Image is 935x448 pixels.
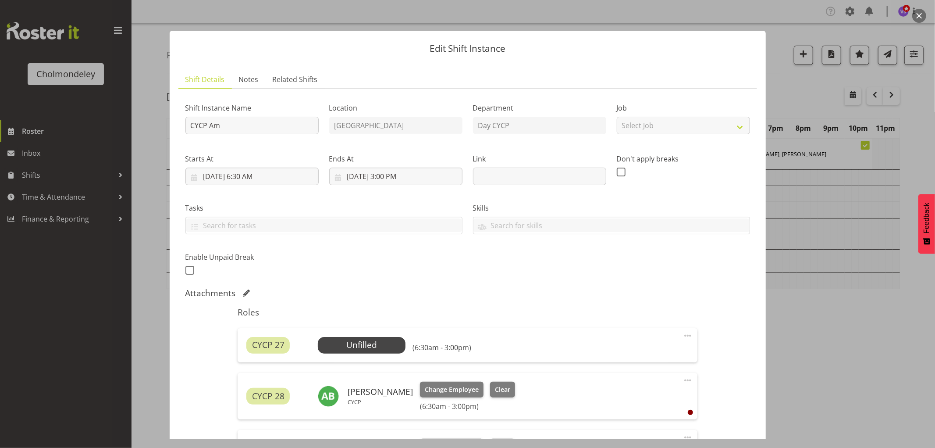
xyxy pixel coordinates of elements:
[185,103,319,113] label: Shift Instance Name
[473,219,750,232] input: Search for skills
[473,203,750,213] label: Skills
[318,386,339,407] img: ally-brown10484.jpg
[185,117,319,134] input: Shift Instance Name
[273,74,318,85] span: Related Shifts
[425,385,479,394] span: Change Employee
[348,387,413,397] h6: [PERSON_NAME]
[185,252,319,262] label: Enable Unpaid Break
[490,382,515,398] button: Clear
[473,154,606,164] label: Link
[420,402,515,411] h6: (6:30am - 3:00pm)
[617,103,750,113] label: Job
[918,194,935,254] button: Feedback - Show survey
[185,288,236,298] h5: Attachments
[617,154,750,164] label: Don't apply breaks
[346,339,377,351] span: Unfilled
[473,103,606,113] label: Department
[252,390,284,403] span: CYCP 28
[495,385,510,394] span: Clear
[923,203,931,233] span: Feedback
[185,168,319,185] input: Click to select...
[348,398,413,405] p: CYCP
[688,410,693,415] div: User is clocked out
[238,307,697,318] h5: Roles
[420,382,483,398] button: Change Employee
[186,219,462,232] input: Search for tasks
[329,154,462,164] label: Ends At
[239,74,259,85] span: Notes
[329,168,462,185] input: Click to select...
[412,343,471,352] h6: (6:30am - 3:00pm)
[252,339,284,351] span: CYCP 27
[185,203,462,213] label: Tasks
[329,103,462,113] label: Location
[185,154,319,164] label: Starts At
[178,44,757,53] p: Edit Shift Instance
[185,74,225,85] span: Shift Details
